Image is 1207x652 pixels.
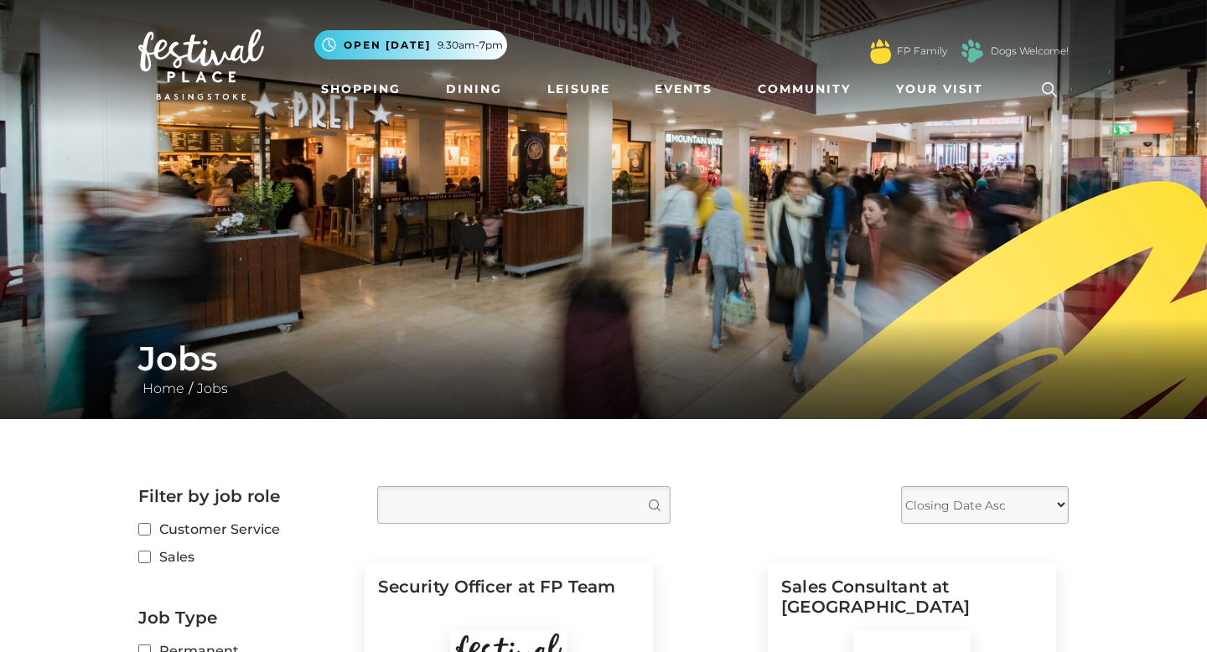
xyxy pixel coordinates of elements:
a: Dogs Welcome! [991,44,1069,59]
label: Customer Service [138,519,352,540]
h5: Security Officer at FP Team [378,577,640,630]
a: FP Family [897,44,947,59]
h1: Jobs [138,339,1069,379]
a: Shopping [314,74,407,105]
span: Open [DATE] [344,38,431,53]
img: Festival Place Logo [138,29,264,100]
a: Dining [439,74,509,105]
span: 9.30am-7pm [438,38,503,53]
h5: Sales Consultant at [GEOGRAPHIC_DATA] [781,577,1043,630]
a: Events [648,74,719,105]
a: Jobs [193,380,232,396]
a: Home [138,380,189,396]
label: Sales [138,546,352,567]
div: / [126,339,1081,399]
a: Your Visit [889,74,998,105]
a: Community [751,74,857,105]
button: Open [DATE] 9.30am-7pm [314,30,507,60]
span: Your Visit [896,80,983,98]
h2: Filter by job role [138,486,352,506]
h2: Job Type [138,608,352,628]
a: Leisure [541,74,617,105]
